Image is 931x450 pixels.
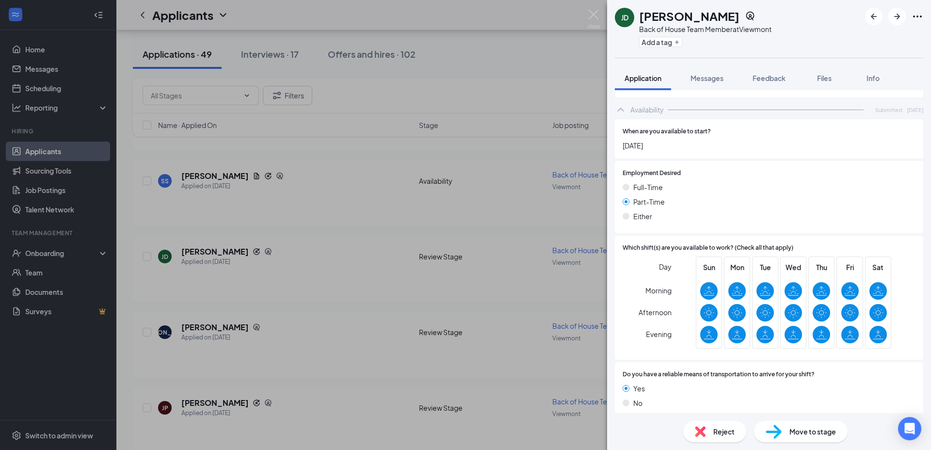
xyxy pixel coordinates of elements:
svg: Ellipses [912,11,923,22]
span: Tue [756,262,774,273]
button: ArrowLeftNew [865,8,883,25]
div: Back of House Team Member at Viewmont [639,24,771,34]
div: Availability [630,105,664,114]
svg: ChevronUp [615,104,626,115]
span: Day [659,261,672,272]
span: Application [625,74,661,82]
span: Thu [813,262,830,273]
span: Sat [869,262,887,273]
span: Either [633,211,652,222]
div: JD [621,13,628,22]
span: Yes [633,383,645,394]
svg: ArrowRight [891,11,903,22]
span: Part-Time [633,196,665,207]
span: Do you have a reliable means of transportation to arrive for your shift? [623,370,815,379]
button: ArrowRight [888,8,906,25]
svg: SourcingTools [745,11,755,21]
span: Submitted: [875,106,903,114]
span: Wed [785,262,802,273]
span: Employment Desired [623,169,681,178]
span: Move to stage [789,426,836,437]
span: Evening [646,325,672,343]
svg: ArrowLeftNew [868,11,880,22]
span: Morning [645,282,672,299]
span: Reject [713,426,735,437]
h1: [PERSON_NAME] [639,8,739,24]
span: No [633,398,642,408]
span: Mon [728,262,746,273]
span: [DATE] [623,140,915,151]
span: Afternoon [639,304,672,321]
span: Fri [841,262,859,273]
span: Sun [700,262,718,273]
span: When are you available to start? [623,127,711,136]
button: PlusAdd a tag [639,37,682,47]
span: [DATE] [907,106,923,114]
span: Which shift(s) are you available to work? (Check all that apply) [623,243,793,253]
span: Messages [690,74,723,82]
span: Full-Time [633,182,663,193]
svg: Plus [674,39,680,45]
span: Files [817,74,832,82]
div: Open Intercom Messenger [898,417,921,440]
span: Feedback [753,74,786,82]
span: Info [867,74,880,82]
